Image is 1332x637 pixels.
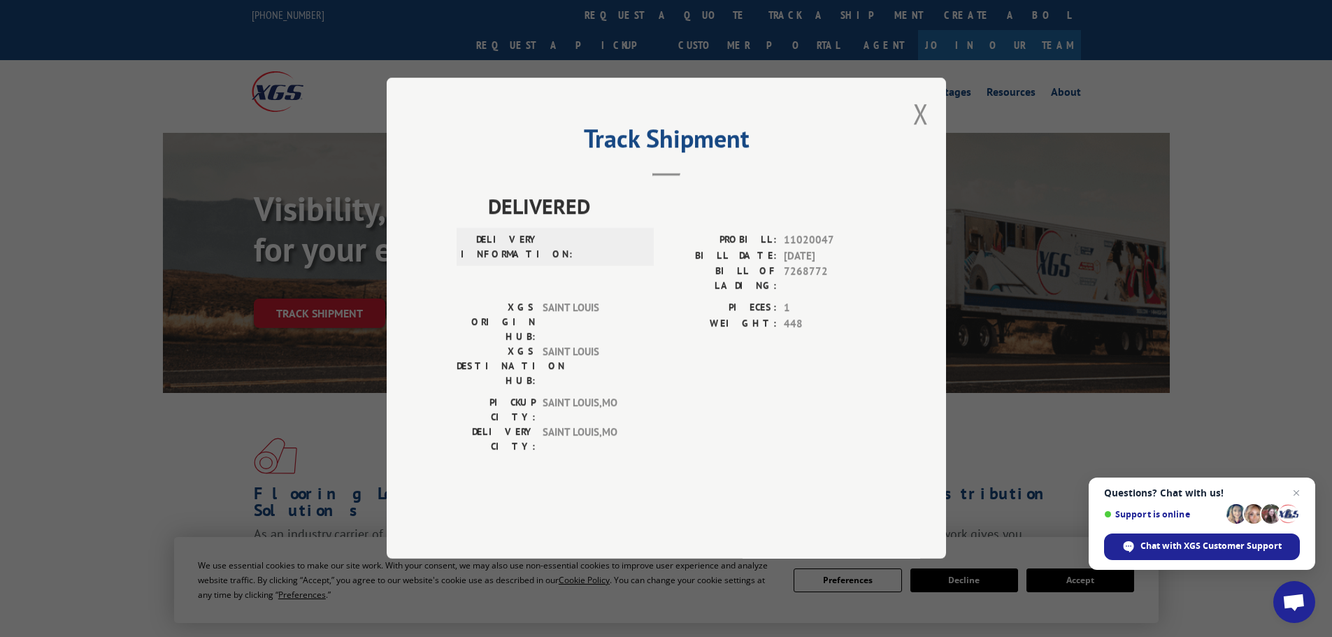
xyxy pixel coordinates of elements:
[784,301,876,317] span: 1
[1273,581,1315,623] div: Open chat
[784,264,876,294] span: 7268772
[1104,509,1222,520] span: Support is online
[1104,534,1300,560] div: Chat with XGS Customer Support
[784,233,876,249] span: 11020047
[666,301,777,317] label: PIECES:
[457,396,536,425] label: PICKUP CITY:
[543,425,637,455] span: SAINT LOUIS , MO
[784,248,876,264] span: [DATE]
[666,264,777,294] label: BILL OF LADING:
[1104,487,1300,499] span: Questions? Chat with us!
[461,233,540,262] label: DELIVERY INFORMATION:
[1288,485,1305,501] span: Close chat
[543,345,637,389] span: SAINT LOUIS
[543,301,637,345] span: SAINT LOUIS
[1140,540,1282,552] span: Chat with XGS Customer Support
[913,95,929,132] button: Close modal
[457,129,876,155] h2: Track Shipment
[488,191,876,222] span: DELIVERED
[457,425,536,455] label: DELIVERY CITY:
[666,316,777,332] label: WEIGHT:
[457,345,536,389] label: XGS DESTINATION HUB:
[457,301,536,345] label: XGS ORIGIN HUB:
[784,316,876,332] span: 448
[666,233,777,249] label: PROBILL:
[666,248,777,264] label: BILL DATE:
[543,396,637,425] span: SAINT LOUIS , MO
